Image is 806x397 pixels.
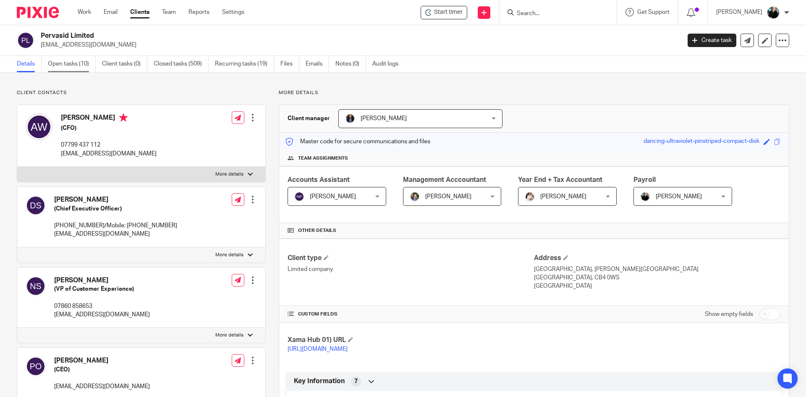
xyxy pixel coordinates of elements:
a: Team [162,8,176,16]
h2: Pervasid Limited [41,32,548,40]
a: Notes (0) [335,56,366,72]
p: 07860 858653 [54,302,150,310]
p: [GEOGRAPHIC_DATA], CB4 0WS [534,273,780,282]
img: svg%3E [294,192,304,202]
img: martin-hickman.jpg [345,113,355,124]
div: dancing-ultraviolet-pinstriped-compact-disk [644,137,759,147]
img: nicky-partington.jpg [640,192,650,202]
img: Kayleigh%20Henson.jpeg [525,192,535,202]
p: Client contacts [17,89,266,96]
a: [URL][DOMAIN_NAME] [288,346,348,352]
p: More details [215,171,243,178]
p: [EMAIL_ADDRESS][DOMAIN_NAME] [41,41,675,49]
p: [EMAIL_ADDRESS][DOMAIN_NAME] [54,382,150,391]
span: [PERSON_NAME] [425,194,471,200]
span: [PERSON_NAME] [656,194,702,200]
input: Search [516,10,591,18]
p: [EMAIL_ADDRESS][DOMAIN_NAME] [54,310,150,319]
img: 1530183611242%20(1).jpg [410,192,420,202]
a: Email [104,8,118,16]
a: Closed tasks (509) [154,56,209,72]
span: Team assignments [298,155,348,162]
p: [GEOGRAPHIC_DATA], [PERSON_NAME][GEOGRAPHIC_DATA] [534,265,780,273]
a: Recurring tasks (19) [215,56,274,72]
img: Pixie [17,7,59,18]
a: Details [17,56,42,72]
a: Work [78,8,91,16]
h4: Client type [288,254,534,263]
div: Pervasid Limited [421,6,467,19]
h5: (CEO) [54,365,150,374]
a: Open tasks (10) [48,56,96,72]
p: [EMAIL_ADDRESS][DOMAIN_NAME] [54,230,177,238]
span: [PERSON_NAME] [540,194,586,200]
a: Client tasks (0) [102,56,147,72]
h4: [PERSON_NAME] [54,356,150,365]
a: Reports [188,8,209,16]
a: Clients [130,8,149,16]
span: Management Acccountant [403,176,486,183]
span: Accounts Assistant [288,176,350,183]
h4: [PERSON_NAME] [54,276,150,285]
a: Emails [306,56,329,72]
label: Show empty fields [705,310,753,318]
h4: CUSTOM FIELDS [288,311,534,318]
p: [EMAIL_ADDRESS][DOMAIN_NAME] [61,150,157,158]
p: [PHONE_NUMBER]/Mobile: [PHONE_NUMBER] [54,221,177,230]
img: svg%3E [17,32,34,49]
p: [GEOGRAPHIC_DATA] [534,282,780,290]
span: Start timer [434,8,463,17]
h5: (CFO) [61,124,157,132]
a: Create task [688,34,736,47]
p: 07799 437 112 [61,141,157,149]
img: svg%3E [26,195,46,216]
span: Year End + Tax Accountant [518,176,602,183]
h4: Xama Hub 01) URL [288,336,534,344]
a: Settings [222,8,244,16]
a: Audit logs [372,56,405,72]
img: svg%3E [26,113,52,140]
span: Payroll [633,176,656,183]
p: Master code for secure communications and files [285,137,430,146]
h3: Client manager [288,114,330,123]
span: 7 [354,377,358,386]
p: More details [279,89,789,96]
h4: Address [534,254,780,263]
p: More details [215,252,243,258]
span: Get Support [637,9,670,15]
p: More details [215,332,243,339]
img: svg%3E [26,276,46,296]
p: Limited company [288,265,534,273]
p: [PERSON_NAME] [716,8,762,16]
h4: [PERSON_NAME] [54,195,177,204]
span: [PERSON_NAME] [310,194,356,200]
span: Key Information [294,377,345,386]
img: nicky-partington.jpg [767,6,780,19]
span: [PERSON_NAME] [361,116,407,121]
span: Other details [298,227,336,234]
img: svg%3E [26,356,46,376]
h5: (VP of Customer Experience) [54,285,150,293]
i: Primary [119,113,128,122]
a: Files [280,56,299,72]
h4: [PERSON_NAME] [61,113,157,124]
h5: (Chief Executive Officer) [54,205,177,213]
